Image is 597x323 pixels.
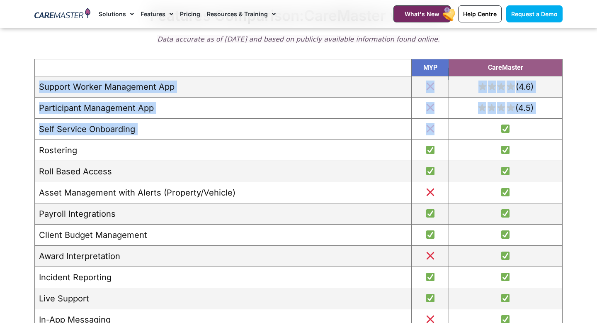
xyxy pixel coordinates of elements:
td: Payroll Integrations [35,203,412,225]
td: (4.6) [449,76,562,98]
span: Request a Demo [511,10,558,17]
img: ⭐ [478,103,486,112]
img: ✅ [426,146,434,154]
img: ❌ [426,125,434,133]
img: ✅ [501,252,510,260]
img: ✅ [501,294,510,302]
img: ❌ [426,188,434,196]
img: ⭐ [497,103,505,112]
td: (4.5) [449,98,562,119]
td: Rostering [35,140,412,161]
img: ✅ [501,125,510,133]
img: ✅ [426,209,434,218]
img: ✅ [426,230,434,239]
img: ❌ [426,103,434,112]
img: ⭐ [478,82,487,91]
a: What's New [393,5,451,22]
td: Incident Reporting [35,267,412,288]
img: ⭐ [507,103,515,112]
img: ✅ [501,188,510,196]
td: Support Worker Management App [35,76,412,98]
th: MYP [412,59,449,76]
img: ✅ [426,273,434,281]
img: ⭐ [507,82,515,91]
td: Roll Based Access [35,161,412,182]
img: ✅ [426,167,434,175]
img: ✅ [501,209,510,218]
img: ✅ [501,146,510,154]
td: Award Interpretation [35,246,412,267]
img: ✅ [426,294,434,302]
span: Help Centre [463,10,497,17]
td: Self Service Onboarding [35,119,412,140]
td: Participant Management App [35,98,412,119]
img: ❌ [426,252,434,260]
td: Asset Management with Alerts (Property/Vehicle) [35,182,412,203]
img: ❌ [426,82,434,91]
img: ⭐ [488,103,496,112]
span: Data accurate as of [DATE] and based on publicly available information found online. [157,35,440,43]
td: Live Support [35,288,412,309]
span: What's New [405,10,439,17]
img: ⭐ [497,82,505,91]
img: CareMaster Logo [34,8,90,20]
th: CareMaster [449,59,562,76]
a: Request a Demo [506,5,563,22]
img: ⭐ [488,82,496,91]
img: ✅ [501,167,510,175]
td: Client Budget Management [35,225,412,246]
a: Help Centre [458,5,502,22]
img: ✅ [501,230,510,239]
img: ✅ [501,273,510,281]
